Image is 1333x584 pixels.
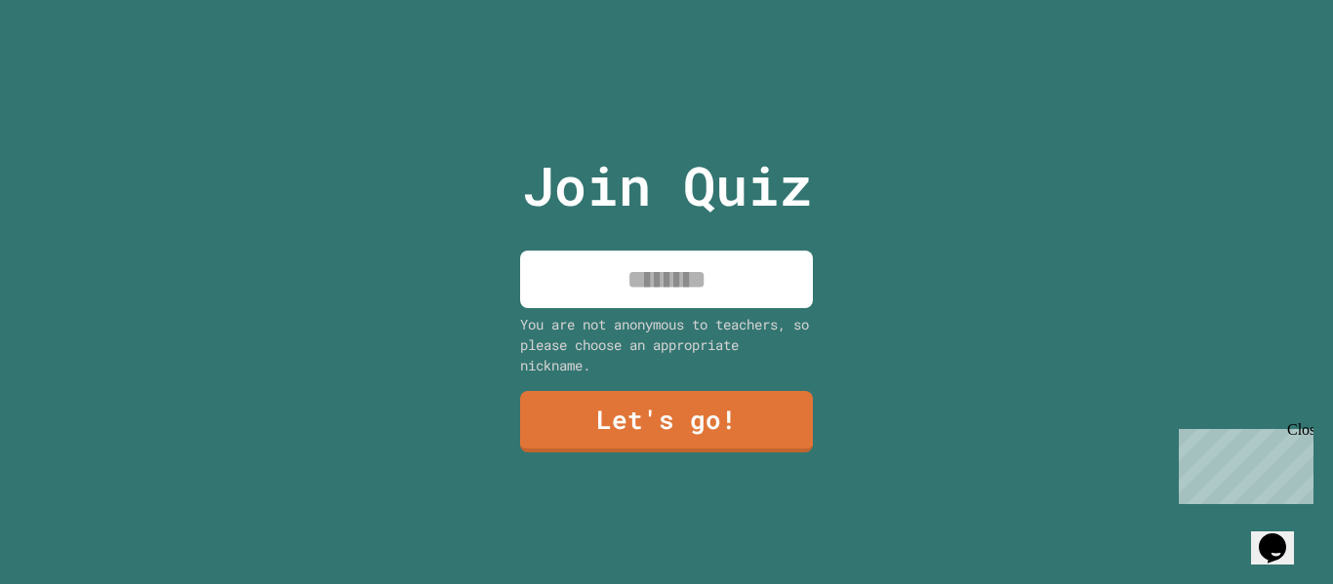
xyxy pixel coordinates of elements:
iframe: chat widget [1251,506,1313,565]
div: You are not anonymous to teachers, so please choose an appropriate nickname. [520,314,813,375]
a: Let's go! [520,391,813,452]
p: Join Quiz [522,145,812,226]
iframe: chat widget [1171,421,1313,504]
div: Chat with us now!Close [8,8,135,124]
